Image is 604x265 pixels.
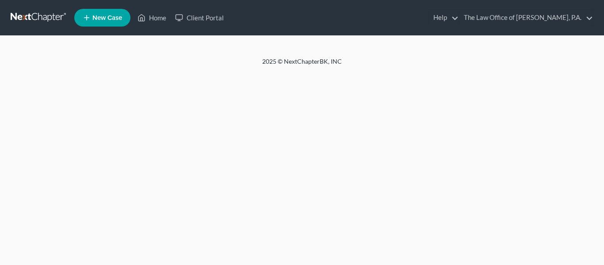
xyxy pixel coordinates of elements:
[459,10,593,26] a: The Law Office of [PERSON_NAME], P.A.
[171,10,228,26] a: Client Portal
[50,57,554,73] div: 2025 © NextChapterBK, INC
[429,10,459,26] a: Help
[133,10,171,26] a: Home
[74,9,130,27] new-legal-case-button: New Case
